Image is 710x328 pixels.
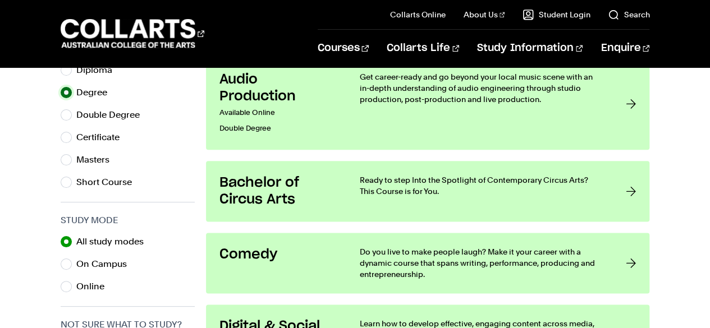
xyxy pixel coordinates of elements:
a: Enquire [601,30,649,67]
a: Search [608,9,649,20]
label: Masters [76,152,118,168]
p: Available Online [219,105,337,121]
p: Get career-ready and go beyond your local music scene with an in-depth understanding of audio eng... [360,71,604,105]
label: Short Course [76,174,141,190]
a: Collarts Life [387,30,459,67]
label: All study modes [76,234,153,250]
a: About Us [464,9,505,20]
h3: Study Mode [61,214,195,227]
label: On Campus [76,256,136,272]
label: Double Degree [76,107,149,123]
a: Comedy Do you live to make people laugh? Make it your career with a dynamic course that spans wri... [206,233,650,293]
p: Do you live to make people laugh? Make it your career with a dynamic course that spans writing, p... [360,246,604,280]
label: Certificate [76,130,129,145]
p: Double Degree [219,121,337,136]
a: Courses [318,30,369,67]
label: Online [76,279,113,294]
a: Student Login [523,9,590,20]
a: Audio Production Available OnlineDouble Degree Get career-ready and go beyond your local music sc... [206,58,650,150]
h3: Comedy [219,246,337,263]
a: Collarts Online [390,9,446,20]
label: Degree [76,85,116,100]
label: Diploma [76,62,121,78]
a: Bachelor of Circus Arts Ready to step Into the Spotlight of Contemporary Circus Arts? This Course... [206,161,650,221]
div: Go to homepage [61,17,204,49]
p: Ready to step Into the Spotlight of Contemporary Circus Arts? This Course is for You. [360,174,604,197]
a: Study Information [477,30,583,67]
h3: Bachelor of Circus Arts [219,174,337,208]
h3: Audio Production [219,71,337,105]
